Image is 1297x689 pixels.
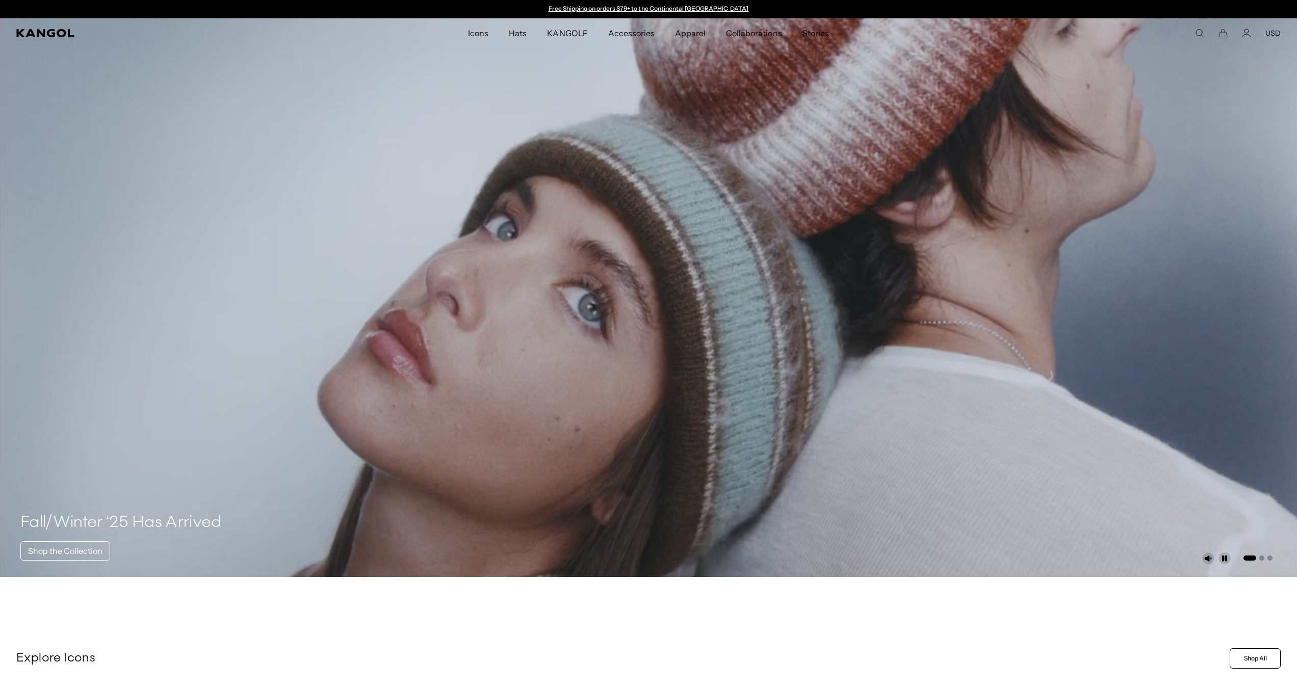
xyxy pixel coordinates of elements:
[1243,555,1256,561] button: Go to slide 1
[16,651,1226,666] p: Explore Icons
[1230,648,1281,669] a: Shop All
[20,513,222,533] h4: Fall/Winter ‘25 Has Arrived
[543,5,754,13] div: Announcement
[802,18,829,48] span: Stories
[537,18,598,48] a: KANGOLF
[499,18,537,48] a: Hats
[1265,29,1281,38] button: USD
[16,29,310,37] a: Kangol
[543,5,754,13] slideshow-component: Announcement bar
[1218,552,1231,565] button: Pause
[1267,555,1273,561] button: Go to slide 3
[665,18,716,48] a: Apparel
[675,18,706,48] span: Apparel
[1242,553,1273,562] ul: Select a slide to show
[547,18,587,48] span: KANGOLF
[543,5,754,13] div: 1 of 2
[458,18,499,48] a: Icons
[1202,552,1214,565] button: Unmute
[1218,29,1228,38] button: Cart
[20,541,110,561] a: Shop the Collection
[1242,29,1251,38] a: Account
[1259,555,1264,561] button: Go to slide 2
[598,18,665,48] a: Accessories
[1195,29,1204,38] summary: Search here
[468,18,488,48] span: Icons
[726,18,782,48] span: Collaborations
[549,5,749,12] a: Free Shipping on orders $79+ to the Continental [GEOGRAPHIC_DATA]
[608,18,655,48] span: Accessories
[509,18,527,48] span: Hats
[716,18,792,48] a: Collaborations
[792,18,839,48] a: Stories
